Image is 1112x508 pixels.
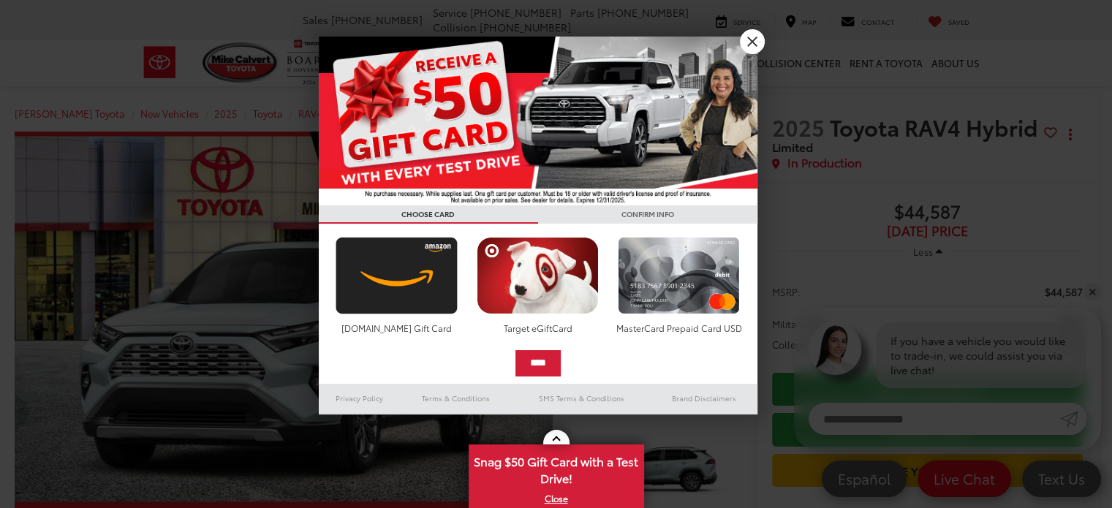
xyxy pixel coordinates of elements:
[319,37,757,205] img: 55838_top_625864.jpg
[319,205,538,224] h3: CHOOSE CARD
[473,237,602,314] img: targetcard.png
[651,390,757,407] a: Brand Disclaimers
[470,446,643,490] span: Snag $50 Gift Card with a Test Drive!
[400,390,512,407] a: Terms & Conditions
[473,322,602,334] div: Target eGiftCard
[614,322,744,334] div: MasterCard Prepaid Card USD
[614,237,744,314] img: mastercard.png
[538,205,757,224] h3: CONFIRM INFO
[512,390,651,407] a: SMS Terms & Conditions
[332,237,461,314] img: amazoncard.png
[319,390,401,407] a: Privacy Policy
[332,322,461,334] div: [DOMAIN_NAME] Gift Card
